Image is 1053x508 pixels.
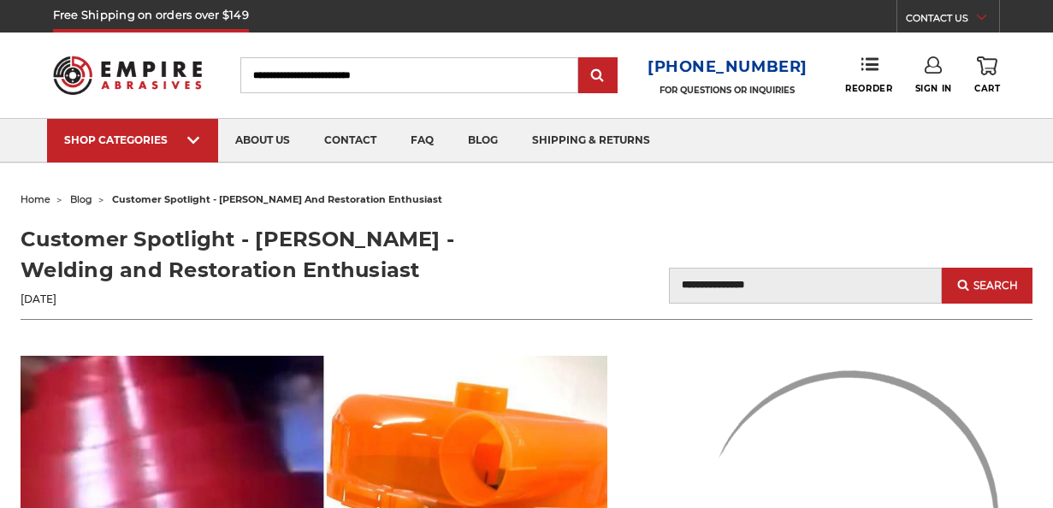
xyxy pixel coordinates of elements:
a: faq [393,119,451,162]
span: Reorder [845,83,892,94]
span: Sign In [915,83,952,94]
p: [DATE] [21,292,514,307]
a: home [21,193,50,205]
span: Cart [974,83,1000,94]
a: CONTACT US [906,9,999,32]
a: shipping & returns [515,119,667,162]
p: FOR QUESTIONS OR INQUIRIES [648,85,807,96]
img: Empire Abrasives [53,46,202,104]
a: Reorder [845,56,892,93]
input: Submit [581,59,615,93]
a: about us [218,119,307,162]
h1: Customer Spotlight - [PERSON_NAME] - Welding and Restoration Enthusiast [21,224,514,286]
span: Search [973,280,1018,292]
span: customer spotlight - [PERSON_NAME] and restoration enthusiast [112,193,442,205]
div: SHOP CATEGORIES [64,133,201,146]
a: [PHONE_NUMBER] [648,55,807,80]
a: Cart [974,56,1000,94]
a: contact [307,119,393,162]
button: Search [942,268,1032,304]
a: blog [70,193,92,205]
a: blog [451,119,515,162]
